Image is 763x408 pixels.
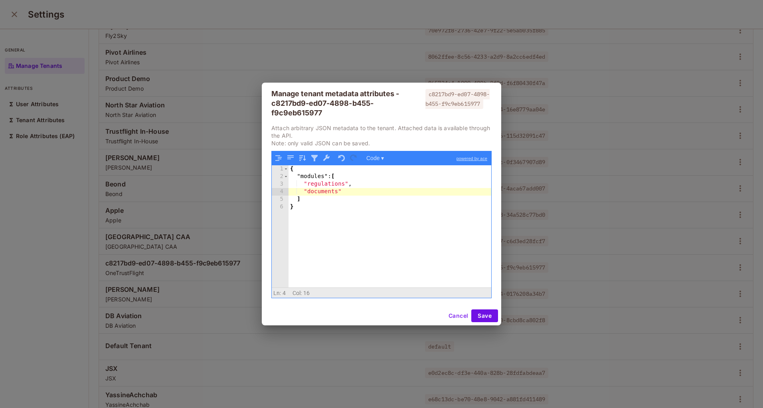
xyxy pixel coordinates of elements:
div: 4 [272,188,289,196]
div: 6 [272,203,289,211]
button: Cancel [445,309,471,322]
div: 5 [272,196,289,203]
button: Format JSON data, with proper indentation and line feeds (Ctrl+I) [273,153,284,163]
span: Ln: [273,290,281,296]
div: 1 [272,165,289,173]
span: 4 [283,290,286,296]
div: 2 [272,173,289,180]
button: Save [471,309,498,322]
span: Col: [293,290,302,296]
button: Undo last action (Ctrl+Z) [336,153,347,163]
p: Attach arbitrary JSON metadata to the tenant. Attached data is available through the API. Note: o... [271,124,492,147]
button: Redo (Ctrl+Shift+Z) [348,153,359,163]
button: Filter, sort, or transform contents [309,153,320,163]
button: Compact JSON data, remove all whitespaces (Ctrl+Shift+I) [285,153,296,163]
span: c8217bd9-ed07-4898-b455-f9c9eb615977 [425,89,490,109]
button: Repair JSON: fix quotes and escape characters, remove comments and JSONP notation, turn JavaScrip... [321,153,332,163]
a: powered by ace [453,151,491,166]
span: 16 [303,290,310,296]
button: Sort contents [297,153,308,163]
div: Manage tenant metadata attributes - c8217bd9-ed07-4898-b455-f9c9eb615977 [271,89,424,118]
button: Code ▾ [364,153,387,163]
div: 3 [272,180,289,188]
